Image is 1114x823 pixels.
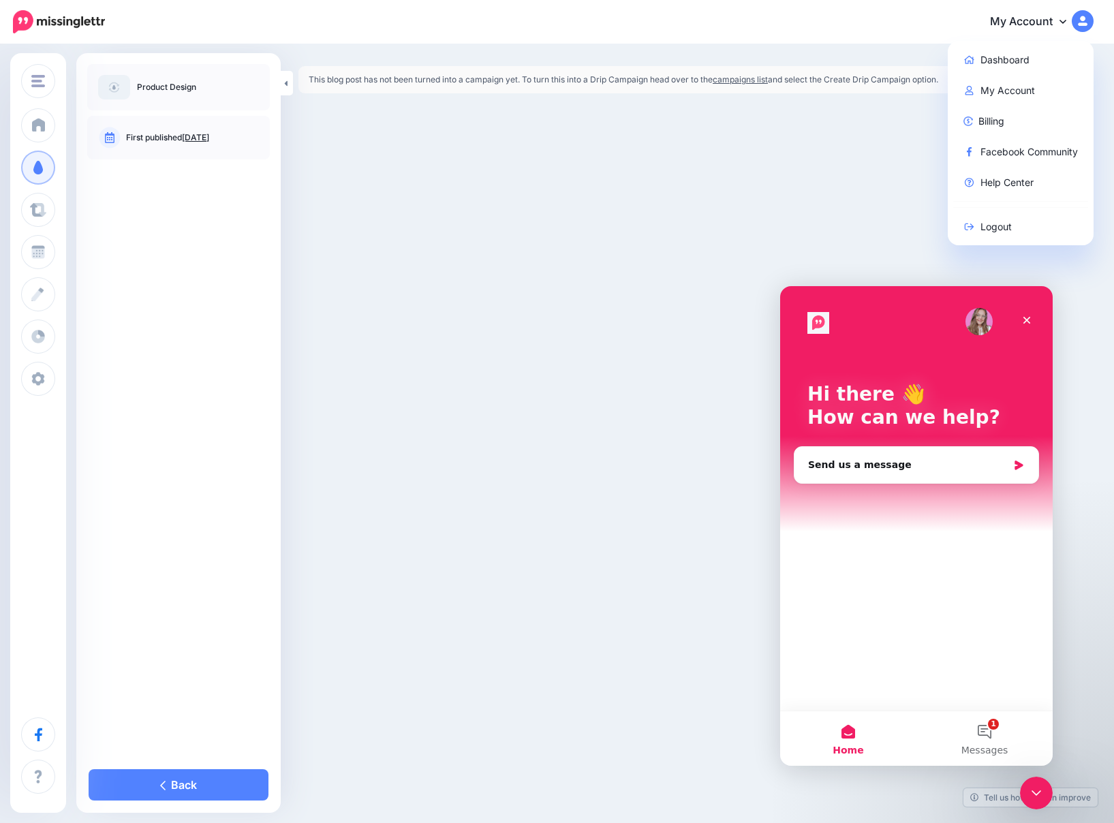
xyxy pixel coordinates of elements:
[953,213,1089,240] a: Logout
[963,117,973,126] img: revenue-blue.png
[963,788,1098,807] a: Tell us how we can improve
[298,66,966,93] div: This blog post has not been turned into a campaign yet. To turn this into a Drip Campaign head ov...
[126,131,259,144] p: First published
[1020,777,1053,809] iframe: Intercom live chat
[780,286,1053,766] iframe: Intercom live chat
[98,75,130,99] img: article-default-image-icon.png
[182,132,209,142] a: [DATE]
[953,77,1089,104] a: My Account
[137,80,196,94] p: Product Design
[948,41,1094,245] div: My Account
[953,46,1089,73] a: Dashboard
[953,108,1089,134] a: Billing
[713,74,768,84] a: campaigns list
[953,169,1089,196] a: Help Center
[976,5,1094,39] a: My Account
[953,138,1089,165] a: Facebook Community
[31,75,45,87] img: menu.png
[13,10,105,33] img: Missinglettr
